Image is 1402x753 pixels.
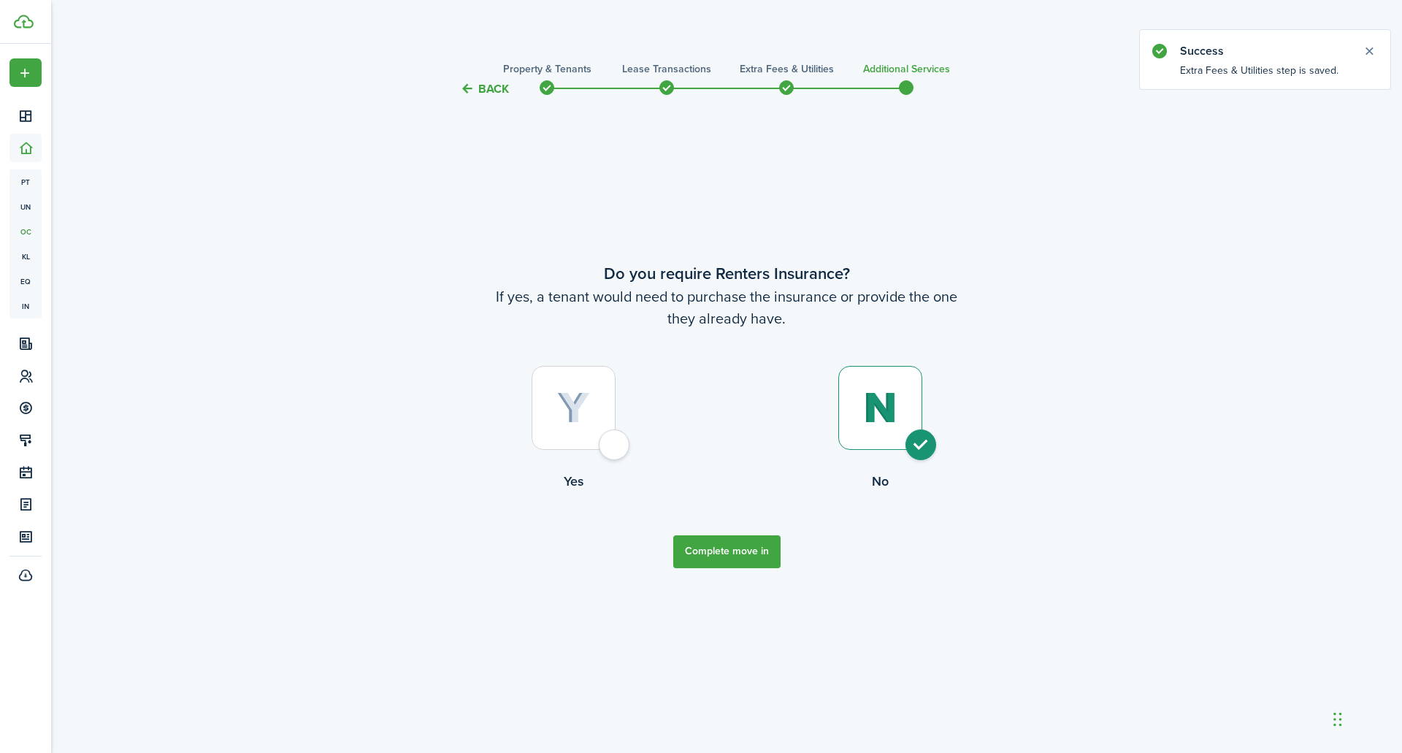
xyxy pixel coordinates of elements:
h3: Additional Services [863,61,950,77]
a: kl [9,244,42,269]
h3: Lease Transactions [622,61,711,77]
img: No (selected) [863,392,897,424]
button: Close notify [1359,41,1379,61]
control-radio-card-title: Yes [420,472,727,491]
iframe: Chat Widget [1159,595,1402,753]
img: Yes [557,392,590,424]
img: TenantCloud [14,15,34,28]
button: Open menu [9,58,42,87]
a: oc [9,219,42,244]
wizard-step-header-title: Do you require Renters Insurance? [420,261,1033,286]
div: Drag [1333,697,1342,741]
h3: Extra fees & Utilities [740,61,834,77]
notify-body: Extra Fees & Utilities step is saved. [1140,63,1390,89]
h3: Property & Tenants [503,61,591,77]
a: pt [9,169,42,194]
a: in [9,294,42,318]
notify-title: Success [1180,42,1348,60]
control-radio-card-title: No [727,472,1033,491]
button: Complete move in [673,535,781,568]
a: un [9,194,42,219]
a: eq [9,269,42,294]
button: Back [460,81,509,96]
wizard-step-header-description: If yes, a tenant would need to purchase the insurance or provide the one they already have. [420,286,1033,329]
